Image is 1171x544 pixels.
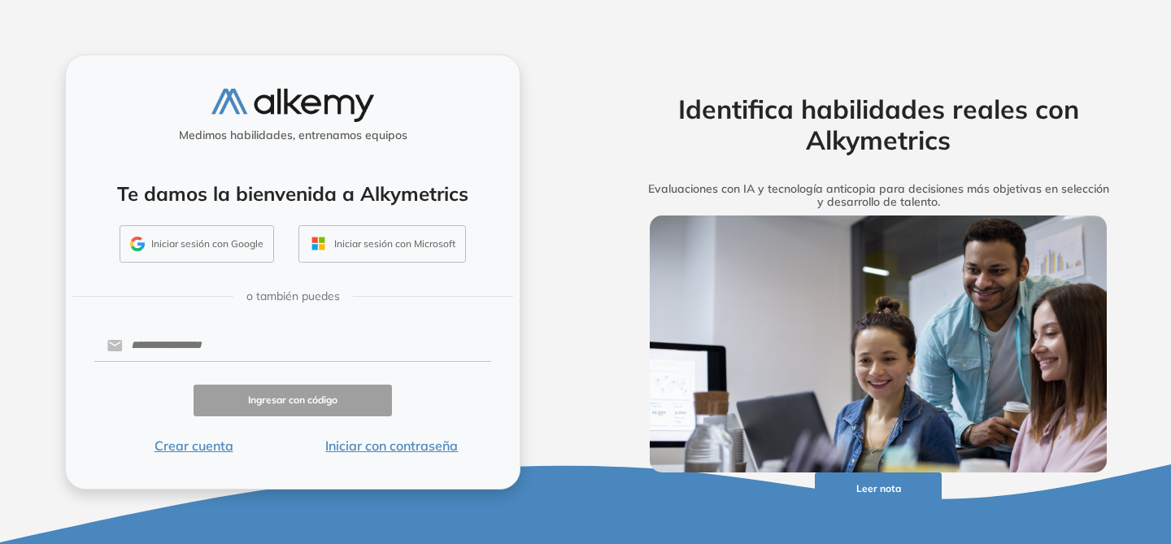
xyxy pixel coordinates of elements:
[211,89,374,122] img: logo-alkemy
[625,182,1132,210] h5: Evaluaciones con IA y tecnología anticopia para decisiones más objetivas en selección y desarroll...
[878,355,1171,544] iframe: Chat Widget
[120,225,274,263] button: Iniciar sesión con Google
[94,436,293,455] button: Crear cuenta
[246,288,340,305] span: o también puedes
[815,472,942,504] button: Leer nota
[72,128,513,142] h5: Medimos habilidades, entrenamos equipos
[650,215,1107,472] img: img-more-info
[293,436,491,455] button: Iniciar con contraseña
[130,237,145,251] img: GMAIL_ICON
[309,234,328,253] img: OUTLOOK_ICON
[298,225,466,263] button: Iniciar sesión con Microsoft
[878,355,1171,544] div: Widget de chat
[87,182,498,206] h4: Te damos la bienvenida a Alkymetrics
[194,385,392,416] button: Ingresar con código
[625,94,1132,156] h2: Identifica habilidades reales con Alkymetrics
